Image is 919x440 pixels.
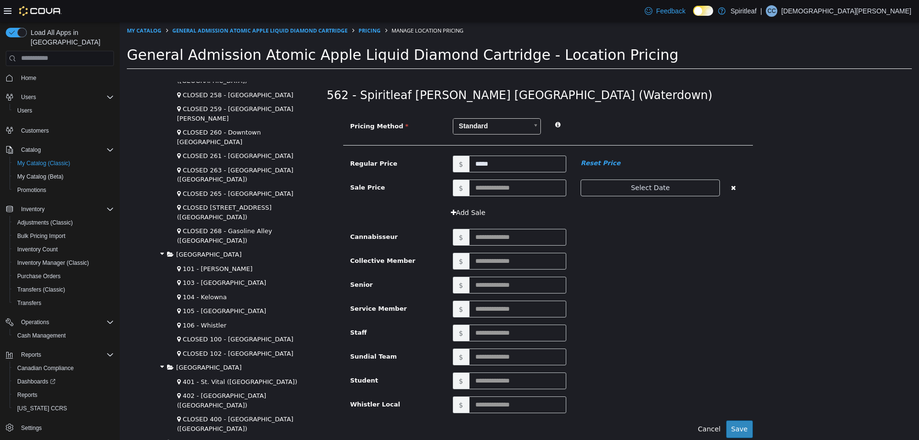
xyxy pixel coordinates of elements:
[333,279,349,295] span: $
[17,391,37,399] span: Reports
[333,158,349,174] span: $
[333,134,349,150] span: $
[231,211,278,218] span: Cannabisseur
[7,24,559,41] span: General Admission Atomic Apple Liquid Diamond Cartridge - Location Pricing
[21,351,41,359] span: Reports
[17,316,53,328] button: Operations
[13,217,114,228] span: Adjustments (Classic)
[13,244,114,255] span: Inventory Count
[231,307,247,314] span: Staff
[573,398,606,416] button: Cancel
[231,235,296,242] span: Collective Member
[17,144,45,156] button: Catalog
[2,203,118,216] button: Inventory
[231,138,278,145] span: Regular Price
[21,127,49,135] span: Customers
[13,244,62,255] a: Inventory Count
[10,283,118,296] button: Transfers (Classic)
[10,329,118,342] button: Cash Management
[21,93,36,101] span: Users
[13,376,114,387] span: Dashboards
[10,229,118,243] button: Bulk Pricing Import
[730,5,756,17] p: Spiritleaf
[63,356,178,363] span: 401 - St. Vital ([GEOGRAPHIC_DATA])
[63,285,146,293] span: 105 - [GEOGRAPHIC_DATA]
[272,5,344,12] span: Manage Location Pricing
[10,388,118,402] button: Reports
[768,5,776,17] span: CC
[17,124,114,136] span: Customers
[56,417,122,424] span: [GEOGRAPHIC_DATA]
[334,97,408,112] span: Standard
[17,422,114,434] span: Settings
[21,424,42,432] span: Settings
[17,316,114,328] span: Operations
[13,330,114,341] span: Cash Management
[461,158,600,174] button: Select Date
[13,171,114,182] span: My Catalog (Beta)
[17,349,45,361] button: Reports
[13,362,114,374] span: Canadian Compliance
[13,217,77,228] a: Adjustments (Classic)
[17,286,65,293] span: Transfers (Classic)
[656,6,685,16] span: Feedback
[17,72,40,84] a: Home
[13,271,114,282] span: Purchase Orders
[7,5,42,12] a: My Catalog
[13,376,59,387] a: Dashboards
[13,271,65,282] a: Purchase Orders
[56,342,122,349] span: [GEOGRAPHIC_DATA]
[17,144,114,156] span: Catalog
[17,203,114,215] span: Inventory
[781,5,911,17] p: [DEMOGRAPHIC_DATA][PERSON_NAME]
[2,90,118,104] button: Users
[17,378,56,385] span: Dashboards
[2,123,118,137] button: Customers
[2,348,118,361] button: Reports
[17,219,73,226] span: Adjustments (Classic)
[53,5,228,12] a: General Admission Atomic Apple Liquid Diamond Cartridge
[333,374,349,391] span: $
[231,101,289,108] span: Pricing Method
[13,105,36,116] a: Users
[17,107,32,114] span: Users
[13,362,78,374] a: Canadian Compliance
[13,389,41,401] a: Reports
[333,303,349,319] span: $
[10,104,118,117] button: Users
[13,284,69,295] a: Transfers (Classic)
[333,327,349,343] span: $
[231,355,258,362] span: Student
[13,257,114,269] span: Inventory Manager (Classic)
[231,379,280,386] span: Whistler Local
[21,205,45,213] span: Inventory
[57,83,174,100] span: CLOSED 259 - [GEOGRAPHIC_DATA][PERSON_NAME]
[63,328,174,335] span: CLOSED 102 - [GEOGRAPHIC_DATA]
[13,158,114,169] span: My Catalog (Classic)
[10,361,118,375] button: Canadian Compliance
[57,205,153,222] span: CLOSED 268 - Gasoline Alley ([GEOGRAPHIC_DATA])
[333,96,421,113] a: Standard
[17,72,114,84] span: Home
[231,162,266,169] span: Sale Price
[13,158,74,169] a: My Catalog (Classic)
[13,403,71,414] a: [US_STATE] CCRS
[10,270,118,283] button: Purchase Orders
[57,394,174,410] span: CLOSED 400 - [GEOGRAPHIC_DATA] ([GEOGRAPHIC_DATA])
[63,257,146,264] span: 103 - [GEOGRAPHIC_DATA]
[231,283,287,290] span: Service Member
[333,255,349,271] span: $
[10,216,118,229] button: Adjustments (Classic)
[13,257,93,269] a: Inventory Manager (Classic)
[10,402,118,415] button: [US_STATE] CCRS
[461,137,501,145] em: Reset Price
[693,6,713,16] input: Dark Mode
[56,229,122,236] span: [GEOGRAPHIC_DATA]
[13,297,45,309] a: Transfers
[13,389,114,401] span: Reports
[17,332,66,339] span: Cash Management
[239,5,261,12] a: Pricing
[17,259,89,267] span: Inventory Manager (Classic)
[10,183,118,197] button: Promotions
[63,271,107,279] span: 104 - Kelowna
